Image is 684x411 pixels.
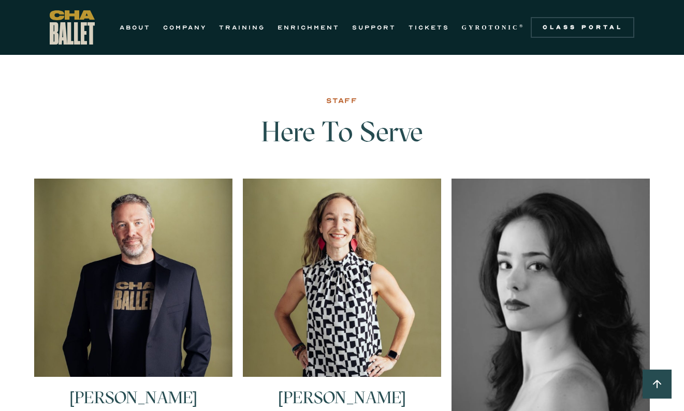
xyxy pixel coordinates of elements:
[409,21,449,34] a: TICKETS
[519,23,525,28] sup: ®
[120,21,151,34] a: ABOUT
[174,116,511,168] h3: Here To Serve
[537,23,628,32] div: Class Portal
[278,21,340,34] a: ENRICHMENT
[69,389,197,406] h3: [PERSON_NAME]
[462,21,525,34] a: GYROTONIC®
[462,24,519,31] strong: GYROTONIC
[531,17,634,38] a: Class Portal
[352,21,396,34] a: SUPPORT
[163,21,207,34] a: COMPANY
[219,21,265,34] a: TRAINING
[326,95,358,107] div: STAFF
[278,389,406,406] h3: [PERSON_NAME]
[50,10,95,45] a: home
